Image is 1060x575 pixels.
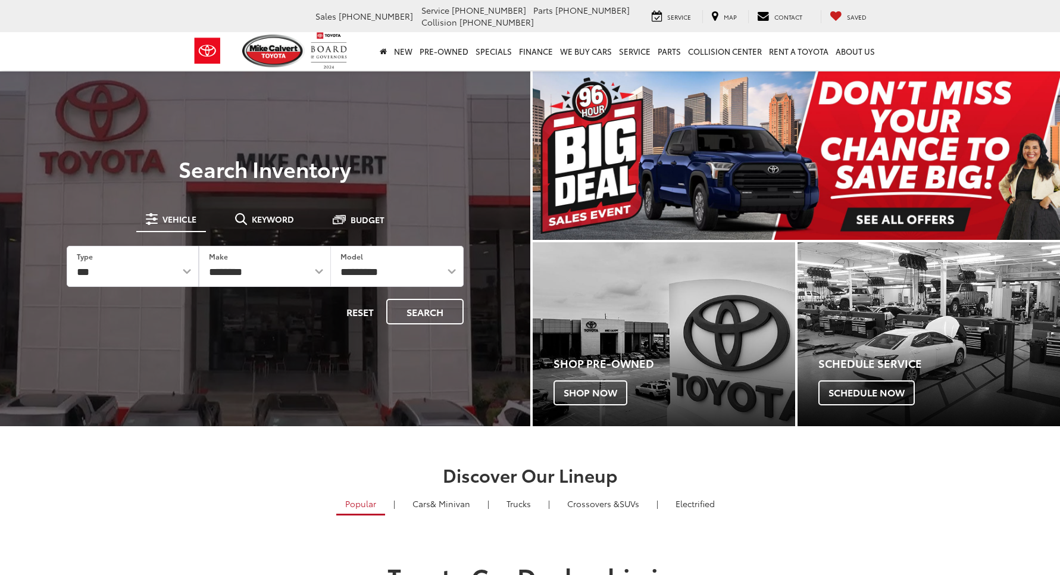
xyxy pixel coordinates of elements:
span: [PHONE_NUMBER] [452,4,526,16]
a: Pre-Owned [416,32,472,70]
a: Parts [654,32,684,70]
span: [PHONE_NUMBER] [339,10,413,22]
span: Sales [315,10,336,22]
span: Contact [774,12,802,21]
img: Toyota [185,32,230,70]
h4: Schedule Service [818,358,1060,370]
label: Type [77,251,93,261]
a: SUVs [558,493,648,514]
a: Map [702,10,746,23]
li: | [390,498,398,510]
li: | [545,498,553,510]
button: Reset [336,299,384,324]
a: My Saved Vehicles [821,10,875,23]
li: | [484,498,492,510]
li: | [653,498,661,510]
a: Rent a Toyota [765,32,832,70]
a: Schedule Service Schedule Now [798,242,1060,426]
span: Service [667,12,691,21]
h4: Shop Pre-Owned [554,358,795,370]
span: Saved [847,12,867,21]
a: Collision Center [684,32,765,70]
label: Make [209,251,228,261]
a: Service [615,32,654,70]
span: Crossovers & [567,498,620,510]
a: Electrified [667,493,724,514]
a: Finance [515,32,556,70]
div: Toyota [798,242,1060,426]
span: Map [724,12,737,21]
span: [PHONE_NUMBER] [555,4,630,16]
span: Budget [351,215,384,224]
a: Service [643,10,700,23]
label: Model [340,251,363,261]
h2: Discover Our Lineup [111,465,950,485]
span: Service [421,4,449,16]
a: Home [376,32,390,70]
a: WE BUY CARS [556,32,615,70]
a: Shop Pre-Owned Shop Now [533,242,795,426]
span: Shop Now [554,380,627,405]
img: Mike Calvert Toyota [242,35,305,67]
span: Schedule Now [818,380,915,405]
h3: Search Inventory [50,157,480,180]
div: Toyota [533,242,795,426]
a: Trucks [498,493,540,514]
span: & Minivan [430,498,470,510]
span: Parts [533,4,553,16]
span: Keyword [252,215,294,223]
a: Specials [472,32,515,70]
a: New [390,32,416,70]
a: Popular [336,493,385,515]
a: Cars [404,493,479,514]
span: Vehicle [162,215,196,223]
a: Contact [748,10,811,23]
a: About Us [832,32,878,70]
span: Collision [421,16,457,28]
span: [PHONE_NUMBER] [459,16,534,28]
button: Search [386,299,464,324]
